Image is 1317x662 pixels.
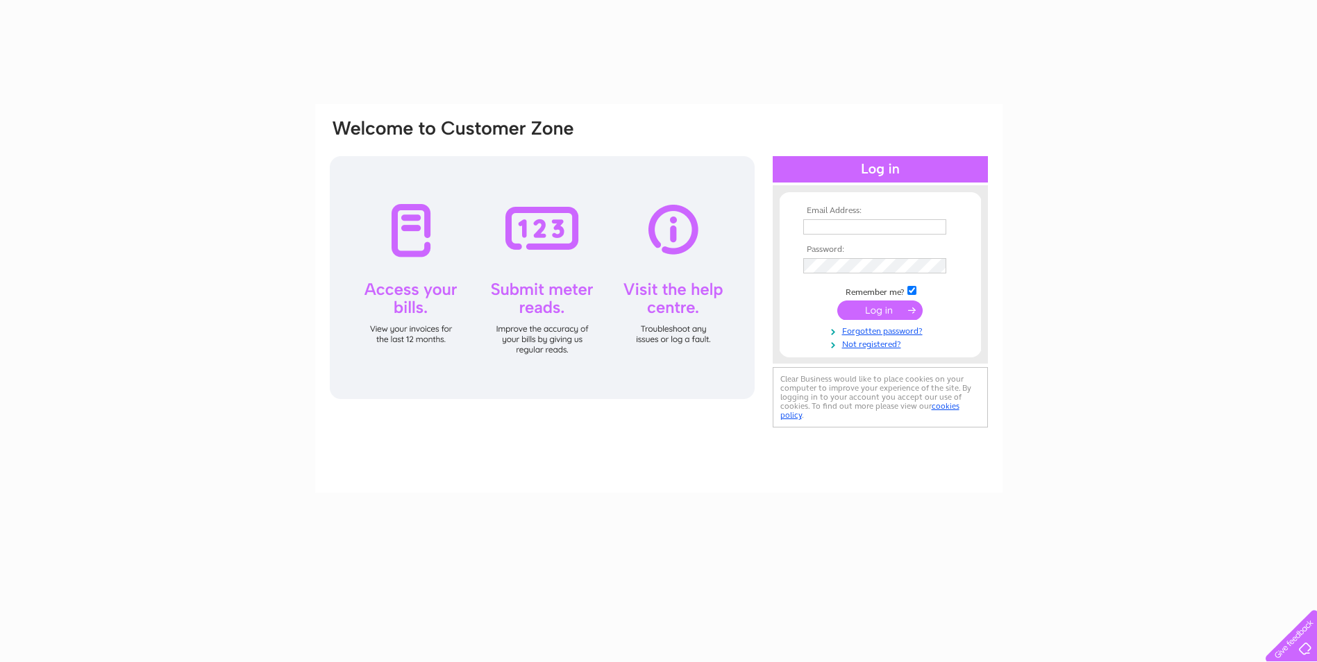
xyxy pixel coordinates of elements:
[837,300,923,320] input: Submit
[800,245,961,255] th: Password:
[773,367,988,427] div: Clear Business would like to place cookies on your computer to improve your experience of the sit...
[800,284,961,298] td: Remember me?
[803,337,961,350] a: Not registered?
[803,323,961,337] a: Forgotten password?
[780,401,959,420] a: cookies policy
[800,206,961,216] th: Email Address:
